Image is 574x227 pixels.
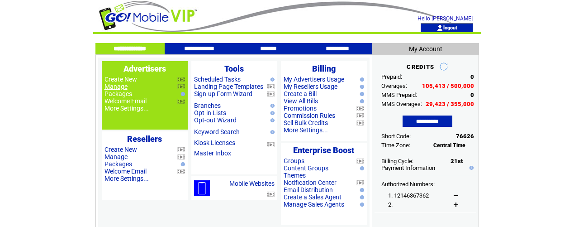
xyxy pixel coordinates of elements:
a: Groups [284,157,304,164]
img: help.gif [358,99,364,103]
span: 105,413 / 500,000 [422,82,474,89]
a: Content Groups [284,164,328,172]
a: Manage [104,153,128,160]
img: video.png [177,77,185,82]
img: video.png [267,92,275,97]
span: Overages: [381,82,407,89]
img: video.png [356,159,364,164]
span: CREDITS [407,63,434,70]
img: video.png [356,113,364,118]
a: Mobile Websites [229,180,275,187]
a: logout [443,24,457,30]
img: help.gif [179,92,185,96]
img: help.gif [358,92,364,96]
img: help.gif [358,188,364,192]
a: Commission Rules [284,112,335,119]
span: 2. [388,201,393,208]
span: Advertisers [123,64,166,73]
span: 0 [470,92,474,98]
a: Sell Bulk Credits [284,119,328,126]
a: Themes [284,172,306,179]
span: 76626 [456,133,474,140]
a: My Advertisers Usage [284,76,344,83]
a: More Settings... [284,126,328,134]
img: help.gif [268,111,275,115]
img: video.png [267,192,275,197]
a: Welcome Email [104,168,147,175]
img: help.gif [268,104,275,108]
span: Authorized Numbers: [381,181,435,188]
span: Prepaid: [381,73,402,80]
a: Sign-up Form Wizard [194,90,252,97]
span: 1. 12146367362 [388,192,429,199]
span: 21st [451,158,463,164]
img: video.png [356,106,364,111]
a: Create a Sales Agent [284,193,342,201]
a: View All Bills [284,97,318,105]
img: help.gif [268,77,275,82]
span: Central Time [433,142,465,149]
a: More Settings... [104,175,149,182]
span: Enterprise Boost [293,145,354,155]
img: help.gif [358,166,364,170]
img: video.png [177,169,185,174]
a: Promotions [284,105,317,112]
span: MMS Overages: [381,101,422,107]
span: 29,423 / 355,000 [426,101,474,107]
img: help.gif [268,130,275,134]
a: Create a Bill [284,90,317,97]
a: Manage Sales Agents [284,201,344,208]
img: video.png [267,142,275,147]
img: help.gif [179,162,185,166]
a: Email Distribution [284,186,333,193]
a: Notification Center [284,179,337,186]
a: Scheduled Tasks [194,76,241,83]
img: mobile-websites.png [194,180,210,196]
a: Opt-in Lists [194,109,226,116]
a: Branches [194,102,221,109]
img: video.png [267,84,275,89]
img: video.png [177,84,185,89]
img: account_icon.gif [436,24,443,32]
a: My Resellers Usage [284,83,337,90]
span: Resellers [127,134,162,144]
img: help.gif [358,195,364,199]
img: help.gif [358,77,364,82]
img: video.png [356,121,364,126]
img: video.png [177,99,185,104]
a: Create New [104,76,137,83]
a: Kiosk Licenses [194,139,235,146]
a: Keyword Search [194,128,240,135]
img: video.png [177,155,185,159]
a: Packages [104,90,132,97]
a: Create New [104,146,137,153]
a: Opt-out Wizard [194,116,237,124]
a: Payment Information [381,164,435,171]
span: Short Code: [381,133,411,140]
img: video.png [356,180,364,185]
a: Packages [104,160,132,168]
a: Manage [104,83,128,90]
span: MMS Prepaid: [381,92,417,98]
a: Landing Page Templates [194,83,263,90]
span: 0 [470,73,474,80]
img: help.gif [268,118,275,122]
img: video.png [177,147,185,152]
a: Master Inbox [194,150,231,157]
span: Billing Cycle: [381,158,413,164]
img: help.gif [358,203,364,207]
img: help.gif [358,85,364,89]
span: Billing [312,64,336,73]
a: Welcome Email [104,97,147,105]
span: Hello [PERSON_NAME] [417,15,473,22]
span: Tools [224,64,244,73]
span: Time Zone: [381,142,410,149]
img: help.gif [467,166,474,170]
a: More Settings... [104,105,149,112]
span: My Account [409,45,442,53]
